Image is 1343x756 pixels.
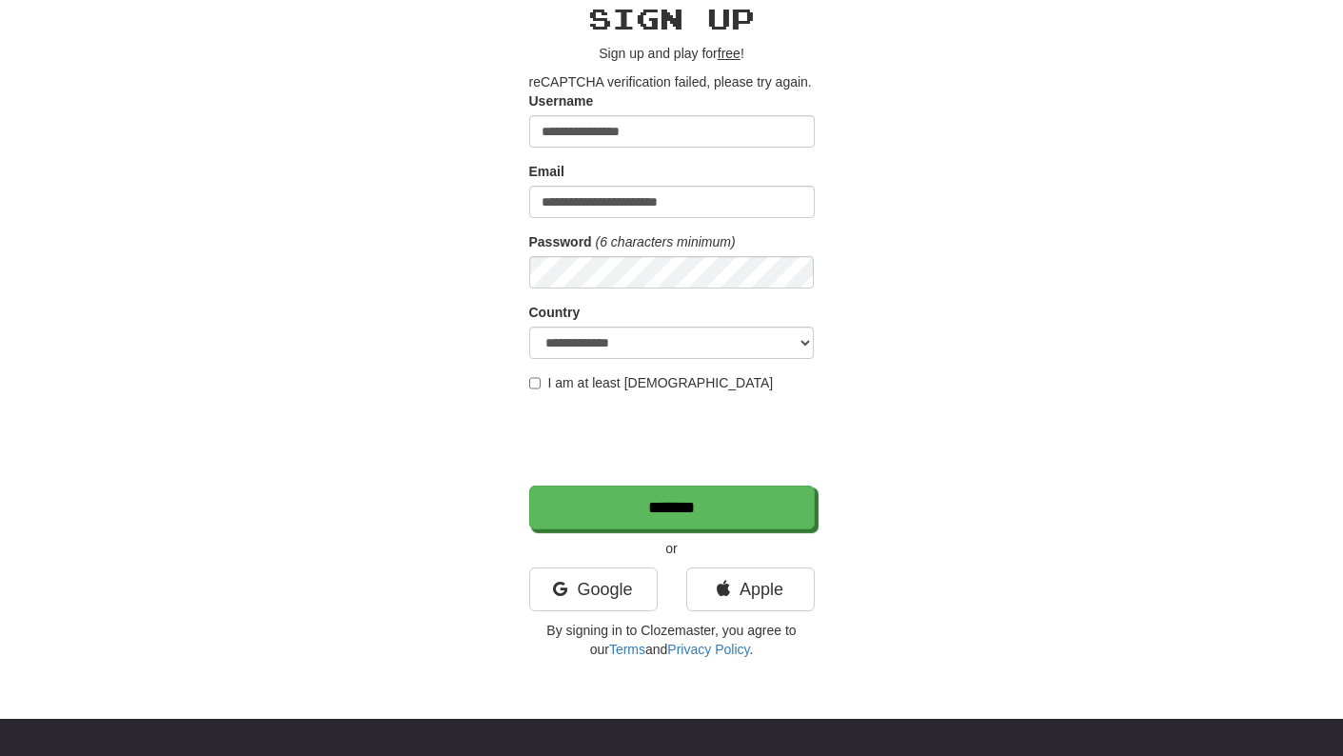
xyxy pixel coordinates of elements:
label: I am at least [DEMOGRAPHIC_DATA] [529,373,774,392]
em: (6 characters minimum) [596,234,736,249]
input: I am at least [DEMOGRAPHIC_DATA] [529,377,542,389]
label: Password [529,232,592,251]
a: Apple [686,567,815,611]
label: Country [529,303,581,322]
label: Email [529,162,564,181]
u: free [718,46,741,61]
a: Terms [609,642,645,657]
a: Privacy Policy [667,642,749,657]
a: Google [529,567,658,611]
p: Sign up and play for ! [529,44,815,63]
p: By signing in to Clozemaster, you agree to our and . [529,621,815,659]
p: or [529,539,815,558]
iframe: reCAPTCHA [529,402,819,476]
h2: Sign up [529,3,815,34]
label: Username [529,91,594,110]
form: reCAPTCHA verification failed, please try again. [529,72,815,529]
